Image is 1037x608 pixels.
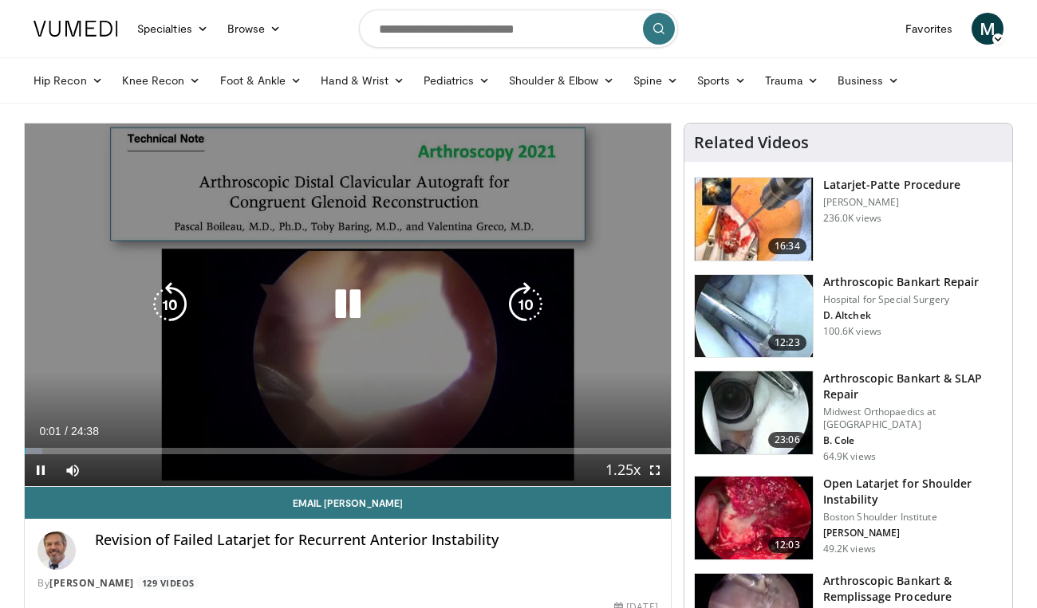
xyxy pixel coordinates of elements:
[24,65,112,96] a: Hip Recon
[218,13,291,45] a: Browse
[211,65,312,96] a: Foot & Ankle
[694,371,1003,463] a: 23:06 Arthroscopic Bankart & SLAP Repair Midwest Orthopaedics at [GEOGRAPHIC_DATA] B. Cole 64.9K ...
[823,309,980,322] p: D. Altchek
[823,527,1003,539] p: [PERSON_NAME]
[311,65,414,96] a: Hand & Wrist
[39,425,61,437] span: 0:01
[71,425,99,437] span: 24:38
[896,13,962,45] a: Favorites
[694,476,1003,560] a: 12:03 Open Latarjet for Shoulder Instability Boston Shoulder Institute [PERSON_NAME] 49.2K views
[768,238,806,254] span: 16:34
[95,532,658,549] h4: Revision of Failed Latarjet for Recurrent Anterior Instability
[823,293,980,306] p: Hospital for Special Surgery
[768,432,806,448] span: 23:06
[34,21,118,37] img: VuMedi Logo
[112,65,211,96] a: Knee Recon
[823,476,1003,508] h3: Open Latarjet for Shoulder Instability
[37,576,658,590] div: By
[136,576,199,590] a: 129 Videos
[823,212,881,225] p: 236.0K views
[25,124,671,487] video-js: Video Player
[823,543,876,555] p: 49.2K views
[828,65,909,96] a: Business
[823,196,960,209] p: [PERSON_NAME]
[57,454,89,486] button: Mute
[359,10,678,48] input: Search topics, interventions
[695,275,813,358] img: 10039_3.png.150x105_q85_crop-smart_upscale.jpg
[695,371,813,454] img: cole_0_3.png.150x105_q85_crop-smart_upscale.jpg
[37,532,76,570] img: Avatar
[49,576,134,590] a: [PERSON_NAME]
[128,13,218,45] a: Specialties
[823,434,1003,447] p: B. Cole
[25,448,671,454] div: Progress Bar
[755,65,828,96] a: Trauma
[25,454,57,486] button: Pause
[624,65,687,96] a: Spine
[65,425,68,437] span: /
[823,371,1003,402] h3: Arthroscopic Bankart & SLAP Repair
[694,177,1003,261] a: 16:34 Latarjet-Patte Procedure [PERSON_NAME] 236.0K views
[695,178,813,261] img: 617583_3.png.150x105_q85_crop-smart_upscale.jpg
[768,537,806,553] span: 12:03
[823,274,980,290] h3: Arthroscopic Bankart Repair
[414,65,499,96] a: Pediatrics
[639,454,671,486] button: Fullscreen
[823,325,881,338] p: 100.6K views
[499,65,624,96] a: Shoulder & Elbow
[768,335,806,351] span: 12:23
[823,177,960,193] h3: Latarjet-Patte Procedure
[823,450,876,463] p: 64.9K views
[25,487,671,519] a: Email [PERSON_NAME]
[694,274,1003,359] a: 12:23 Arthroscopic Bankart Repair Hospital for Special Surgery D. Altchek 100.6K views
[823,406,1003,431] p: Midwest Orthopaedics at [GEOGRAPHIC_DATA]
[694,133,809,152] h4: Related Videos
[695,477,813,559] img: 944938_3.png.150x105_q85_crop-smart_upscale.jpg
[607,454,639,486] button: Playback Rate
[823,573,1003,605] h3: Arthroscopic Bankart & Remplissage Procedure
[972,13,1003,45] a: M
[688,65,756,96] a: Sports
[823,511,1003,524] p: Boston Shoulder Institute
